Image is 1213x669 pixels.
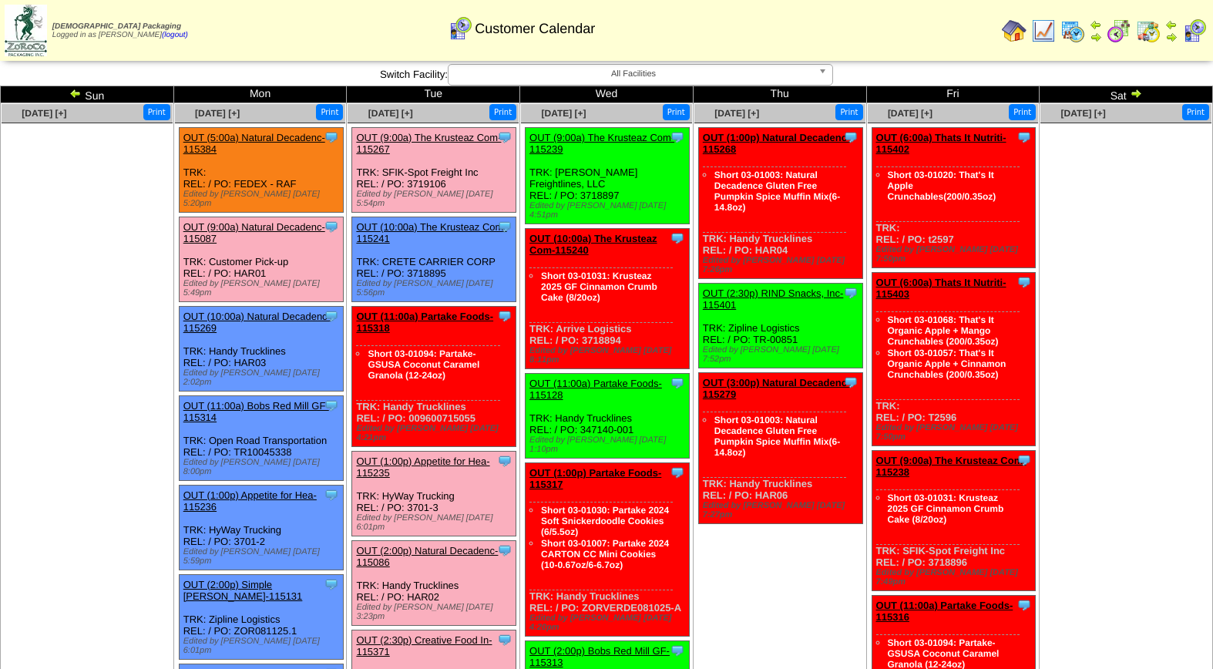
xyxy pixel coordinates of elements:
[703,501,862,519] div: Edited by [PERSON_NAME] [DATE] 7:27pm
[872,128,1036,268] div: TRK: REL: / PO: t2597
[1060,18,1085,43] img: calendarprod.gif
[183,368,343,387] div: Edited by [PERSON_NAME] [DATE] 2:02pm
[843,129,859,145] img: Tooltip
[352,307,516,447] div: TRK: Handy Trucklines REL: / PO: 009600715055
[1090,31,1102,43] img: arrowright.gif
[368,108,413,119] a: [DATE] [+]
[866,86,1040,103] td: Fri
[52,22,188,39] span: Logged in as [PERSON_NAME]
[1009,104,1036,120] button: Print
[529,233,657,256] a: OUT (10:00a) The Krusteaz Com-115240
[876,277,1006,300] a: OUT (6:00a) Thats It Nutriti-115403
[324,577,339,592] img: Tooltip
[183,637,343,655] div: Edited by [PERSON_NAME] [DATE] 6:01pm
[352,452,516,536] div: TRK: HyWay Trucking REL: / PO: 3701-3
[324,219,339,234] img: Tooltip
[703,377,850,400] a: OUT (3:00p) Natural Decadenc-115279
[356,132,501,155] a: OUT (9:00a) The Krusteaz Com-115267
[162,31,188,39] a: (logout)
[526,374,690,459] div: TRK: Handy Trucklines REL: / PO: 347140-001
[195,108,240,119] a: [DATE] [+]
[529,467,661,490] a: OUT (1:00p) Partake Foods-115317
[876,600,1013,623] a: OUT (11:00a) Partake Foods-115316
[179,486,343,570] div: TRK: HyWay Trucking REL: / PO: 3701-2
[1040,86,1213,103] td: Sat
[541,108,586,119] a: [DATE] [+]
[183,190,343,208] div: Edited by [PERSON_NAME] [DATE] 5:20pm
[1002,18,1027,43] img: home.gif
[497,219,512,234] img: Tooltip
[455,65,812,83] span: All Facilities
[52,22,181,31] span: [DEMOGRAPHIC_DATA] Packaging
[183,458,343,476] div: Edited by [PERSON_NAME] [DATE] 8:00pm
[529,614,689,632] div: Edited by [PERSON_NAME] [DATE] 4:20pm
[497,453,512,469] img: Tooltip
[670,129,685,145] img: Tooltip
[1165,31,1178,43] img: arrowright.gif
[1031,18,1056,43] img: line_graph.gif
[1182,18,1207,43] img: calendarcustomer.gif
[1107,18,1131,43] img: calendarblend.gif
[179,307,343,392] div: TRK: Handy Trucklines REL: / PO: HAR03
[352,128,516,213] div: TRK: SFIK-Spot Freight Inc REL: / PO: 3719106
[183,489,317,513] a: OUT (1:00p) Appetite for Hea-115236
[541,538,669,570] a: Short 03-01007: Partake 2024 CARTON CC Mini Cookies (10-0.67oz/6-6.7oz)
[541,505,669,537] a: Short 03-01030: Partake 2024 Soft Snickerdoodle Cookies (6/5.5oz)
[173,86,347,103] td: Mon
[1,86,174,103] td: Sun
[698,128,862,279] div: TRK: Handy Trucklines REL: / PO: HAR04
[526,229,690,369] div: TRK: Arrive Logistics REL: / PO: 3718894
[356,279,516,298] div: Edited by [PERSON_NAME] [DATE] 5:56pm
[888,493,1004,525] a: Short 03-01031: Krusteaz 2025 GF Cinnamon Crumb Cake (8/20oz)
[529,378,662,401] a: OUT (11:00a) Partake Foods-115128
[670,643,685,658] img: Tooltip
[520,86,694,103] td: Wed
[448,16,472,41] img: calendarcustomer.gif
[183,221,325,244] a: OUT (9:00a) Natural Decadenc-115087
[22,108,66,119] span: [DATE] [+]
[714,415,840,458] a: Short 03-01003: Natural Decadence Gluten Free Pumpkin Spice Muffin Mix(6-14.8oz)
[356,634,492,657] a: OUT (2:30p) Creative Food In-115371
[324,129,339,145] img: Tooltip
[526,128,690,224] div: TRK: [PERSON_NAME] Freightlines, LLC REL: / PO: 3718897
[888,108,932,119] a: [DATE] [+]
[670,465,685,480] img: Tooltip
[872,273,1036,446] div: TRK: REL: / PO: T2596
[529,132,674,155] a: OUT (9:00a) The Krusteaz Com-115239
[356,424,516,442] div: Edited by [PERSON_NAME] [DATE] 4:21pm
[698,284,862,368] div: TRK: Zipline Logistics REL: / PO: TR-00851
[541,271,657,303] a: Short 03-01031: Krusteaz 2025 GF Cinnamon Crumb Cake (8/20oz)
[179,396,343,481] div: TRK: Open Road Transportation REL: / PO: TR10045338
[526,463,690,637] div: TRK: Handy Trucklines REL: / PO: ZORVERDE081025-A
[352,217,516,302] div: TRK: CRETE CARRIER CORP REL: / PO: 3718895
[698,373,862,524] div: TRK: Handy Trucklines REL: / PO: HAR06
[670,230,685,246] img: Tooltip
[356,545,498,568] a: OUT (2:00p) Natural Decadenc-115086
[183,132,325,155] a: OUT (5:00a) Natural Decadenc-115384
[356,456,489,479] a: OUT (1:00p) Appetite for Hea-115235
[497,543,512,558] img: Tooltip
[179,217,343,302] div: TRK: Customer Pick-up REL: / PO: HAR01
[497,632,512,647] img: Tooltip
[352,541,516,626] div: TRK: Handy Trucklines REL: / PO: HAR02
[714,108,759,119] a: [DATE] [+]
[872,451,1036,591] div: TRK: SFIK-Spot Freight Inc REL: / PO: 3718896
[356,221,506,244] a: OUT (10:00a) The Krusteaz Com-115241
[324,487,339,503] img: Tooltip
[1016,274,1032,290] img: Tooltip
[143,104,170,120] button: Print
[876,568,1036,587] div: Edited by [PERSON_NAME] [DATE] 7:49pm
[475,21,595,37] span: Customer Calendar
[356,603,516,621] div: Edited by [PERSON_NAME] [DATE] 3:23pm
[529,435,689,454] div: Edited by [PERSON_NAME] [DATE] 1:10pm
[1016,129,1032,145] img: Tooltip
[356,513,516,532] div: Edited by [PERSON_NAME] [DATE] 6:01pm
[888,314,999,347] a: Short 03-01068: That's It Organic Apple + Mango Crunchables (200/0.35oz)
[1016,597,1032,613] img: Tooltip
[693,86,866,103] td: Thu
[489,104,516,120] button: Print
[1182,104,1209,120] button: Print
